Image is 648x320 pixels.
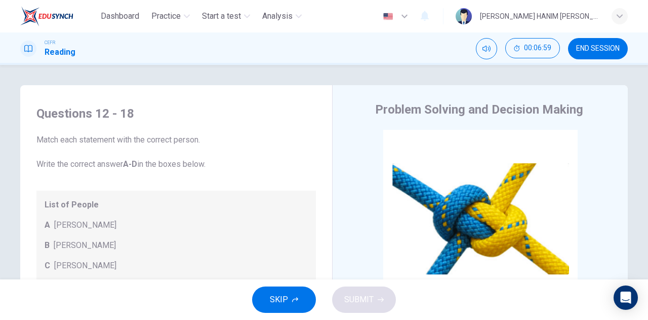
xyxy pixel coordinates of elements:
button: Practice [147,7,194,25]
span: [PERSON_NAME] [54,219,116,231]
span: SKIP [270,293,288,307]
div: Open Intercom Messenger [614,286,638,310]
span: Match each statement with the correct person. Write the correct answer in the boxes below. [36,134,316,170]
span: [PERSON_NAME] [54,239,116,252]
span: [PERSON_NAME] [54,260,116,272]
button: Analysis [258,7,306,25]
img: en [382,13,394,20]
img: Profile picture [456,8,472,24]
h4: Problem Solving and Decision Making [375,101,583,118]
span: Analysis [262,10,293,22]
span: Start a test [202,10,241,22]
button: END SESSION [568,38,628,59]
span: 00:06:59 [524,44,551,52]
h4: Questions 12 - 18 [36,105,316,122]
span: B [45,239,50,252]
span: CEFR [45,39,55,46]
h1: Reading [45,46,75,58]
span: List of People [45,199,308,211]
a: EduSynch logo [20,6,97,26]
b: A-D [123,159,137,169]
div: Mute [476,38,497,59]
span: A [45,219,50,231]
button: 00:06:59 [505,38,560,58]
span: Dashboard [101,10,139,22]
div: Hide [505,38,560,59]
span: C [45,260,50,272]
span: Practice [151,10,181,22]
div: [PERSON_NAME] HANIM [PERSON_NAME] [480,10,599,22]
button: Start a test [198,7,254,25]
span: END SESSION [576,45,620,53]
button: Dashboard [97,7,143,25]
button: SKIP [252,287,316,313]
img: EduSynch logo [20,6,73,26]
